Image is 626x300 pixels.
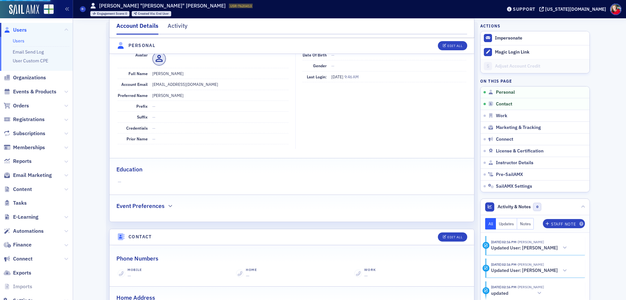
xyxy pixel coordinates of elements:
div: Update [483,287,489,294]
h4: On this page [480,78,590,84]
span: Memberships [13,144,45,151]
span: Date of Birth [303,52,327,57]
span: Subscriptions [13,130,45,137]
span: Orders [13,102,29,109]
button: Updates [496,218,517,229]
span: Reports [13,158,32,165]
h2: Event Preferences [116,202,165,210]
dd: [PERSON_NAME] [152,90,289,101]
time: 9/17/2025 02:16 PM [491,285,516,289]
a: Memberships [4,144,45,151]
a: Reports [4,158,32,165]
div: Staff Note [551,222,576,226]
span: — [118,179,466,185]
span: Profile [610,4,621,15]
h5: updated [491,291,508,296]
button: Updated User: [PERSON_NAME] [491,245,569,251]
span: Events & Products [13,88,56,95]
span: — [331,63,335,68]
button: updated [491,290,544,297]
div: Edit All [447,44,462,48]
span: 0 [533,203,541,211]
span: Automations [13,228,44,235]
span: Content [13,186,32,193]
div: Support [513,6,535,12]
span: USR-7620413 [230,4,252,8]
span: Preferred Name [118,93,148,98]
span: Suffix [137,114,148,119]
span: Work [496,113,507,119]
a: Imports [4,283,32,290]
div: 0 [97,12,127,16]
span: — [364,273,368,279]
span: Registrations [13,116,45,123]
div: End User [138,12,169,16]
span: E-Learning [13,213,38,221]
dd: [PERSON_NAME] [152,68,289,79]
button: Edit All [438,232,467,242]
div: Mobile [127,267,142,273]
div: Edit All [447,235,462,239]
span: Prior Name [127,136,148,141]
span: Connect [13,255,33,262]
span: — [152,125,156,131]
h4: Actions [480,23,500,29]
a: Exports [4,269,31,276]
span: [DATE] [331,74,344,79]
span: Last Login: [307,74,327,79]
h5: Updated User: [PERSON_NAME] [491,268,558,274]
dd: [EMAIL_ADDRESS][DOMAIN_NAME] [152,79,289,89]
a: Automations [4,228,44,235]
button: Updated User: [PERSON_NAME] [491,267,569,274]
a: User Custom CPE [13,58,48,64]
a: Connect [4,255,33,262]
a: Subscriptions [4,130,45,137]
time: 9/17/2025 02:16 PM [491,240,516,244]
span: — [331,52,335,57]
h2: Education [116,165,142,174]
span: Created Via : [138,11,156,16]
div: Work [364,267,376,273]
span: Contact [496,101,512,107]
a: Registrations [4,116,45,123]
button: [US_STATE][DOMAIN_NAME] [539,7,608,11]
span: — [152,136,156,141]
h4: Personal [128,42,155,49]
button: Edit All [438,41,467,50]
span: SailAMX Settings [496,183,532,189]
span: Pre-SailAMX [496,172,523,178]
img: SailAMX [9,5,39,15]
div: Adjust Account Credit [495,63,586,69]
div: [US_STATE][DOMAIN_NAME] [545,6,606,12]
span: Finance [13,241,32,248]
span: Exports [13,269,31,276]
span: Marketing & Tracking [496,125,541,131]
span: Avatar [135,52,148,57]
img: SailAMX [44,4,54,14]
a: Events & Products [4,88,56,95]
a: Users [13,38,24,44]
div: Account Details [116,22,158,35]
a: Tasks [4,199,27,207]
span: — [246,273,249,279]
span: Megan Hughes [516,240,544,244]
button: Staff Note [543,219,585,228]
span: Imports [13,283,32,290]
time: 9/17/2025 02:16 PM [491,262,516,267]
span: Prefix [136,103,148,109]
a: Adjust Account Credit [481,59,589,73]
a: E-Learning [4,213,38,221]
a: Email Send Log [13,49,44,55]
span: Tasks [13,199,27,207]
div: Magic Login Link [495,49,586,55]
span: Account Email [121,82,148,87]
span: License & Certification [496,148,544,154]
span: Gender [313,63,327,68]
span: — [152,103,156,109]
span: Organizations [13,74,46,81]
span: Users [13,26,27,34]
span: — [127,273,131,279]
button: Magic Login Link [481,45,589,59]
span: Personal [496,89,515,95]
